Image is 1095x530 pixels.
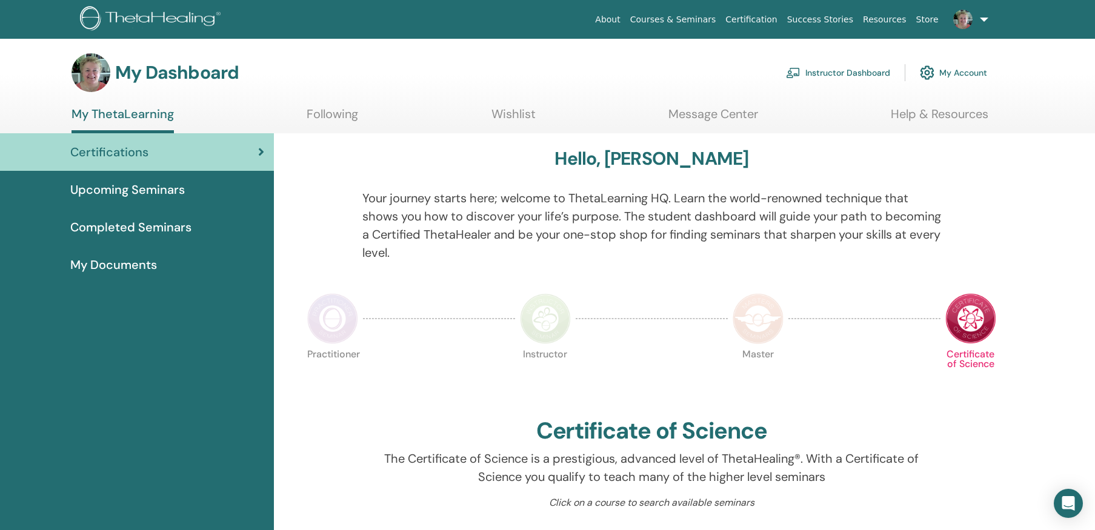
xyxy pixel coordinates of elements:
a: Success Stories [782,8,858,31]
a: Help & Resources [891,107,988,130]
a: Following [307,107,358,130]
span: Certifications [70,143,148,161]
h3: My Dashboard [115,62,239,84]
a: Resources [858,8,911,31]
h2: Certificate of Science [536,417,768,445]
a: Wishlist [491,107,536,130]
img: logo.png [80,6,225,33]
p: Your journey starts here; welcome to ThetaLearning HQ. Learn the world-renowned technique that sh... [362,189,941,262]
img: Practitioner [307,293,358,344]
p: Instructor [520,349,571,400]
img: Master [733,293,784,344]
p: Click on a course to search available seminars [362,495,941,510]
img: default.png [72,53,110,92]
h3: Hello, [PERSON_NAME] [554,148,748,170]
img: cog.svg [920,62,934,83]
a: Message Center [668,107,758,130]
div: Open Intercom Messenger [1054,489,1083,518]
a: Courses & Seminars [625,8,721,31]
a: Instructor Dashboard [786,59,890,86]
a: Store [911,8,944,31]
img: Instructor [520,293,571,344]
a: My ThetaLearning [72,107,174,133]
p: Master [733,349,784,400]
a: About [590,8,625,31]
p: Certificate of Science [945,349,996,400]
span: Completed Seminars [70,218,191,236]
img: Certificate of Science [945,293,996,344]
a: Certification [721,8,782,31]
p: Practitioner [307,349,358,400]
span: My Documents [70,256,157,274]
span: Upcoming Seminars [70,181,185,199]
a: My Account [920,59,987,86]
img: default.png [953,10,973,29]
p: The Certificate of Science is a prestigious, advanced level of ThetaHealing®. With a Certificate ... [362,449,941,486]
img: chalkboard-teacher.svg [786,67,800,78]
